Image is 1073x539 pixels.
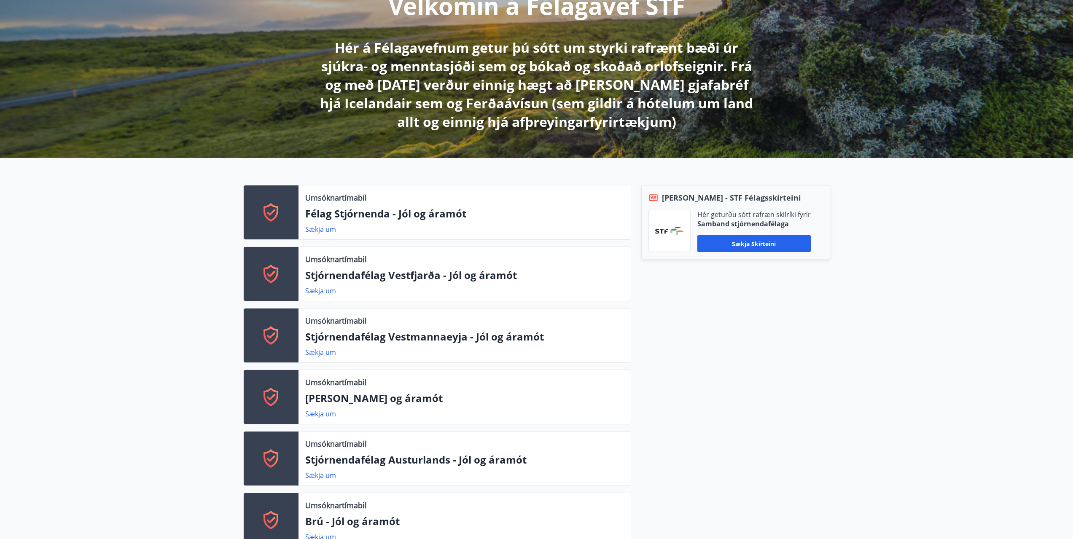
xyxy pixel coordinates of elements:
[305,254,367,265] p: Umsóknartímabil
[662,192,801,203] span: [PERSON_NAME] - STF Félagsskírteini
[305,471,336,480] a: Sækja um
[655,227,684,235] img: vjCaq2fThgY3EUYqSgpjEiBg6WP39ov69hlhuPVN.png
[697,210,811,219] p: Hér geturðu sótt rafræn skilríki fyrir
[305,286,336,295] a: Sækja um
[697,219,811,228] p: Samband stjórnendafélaga
[305,268,624,282] p: Stjórnendafélag Vestfjarða - Jól og áramót
[305,315,367,326] p: Umsóknartímabil
[305,377,367,388] p: Umsóknartímabil
[305,348,336,357] a: Sækja um
[305,438,367,449] p: Umsóknartímabil
[305,192,367,203] p: Umsóknartímabil
[697,235,811,252] button: Sækja skírteini
[305,330,624,344] p: Stjórnendafélag Vestmannaeyja - Jól og áramót
[305,225,336,234] a: Sækja um
[305,500,367,511] p: Umsóknartímabil
[314,38,759,131] p: Hér á Félagavefnum getur þú sótt um styrki rafrænt bæði úr sjúkra- og menntasjóði sem og bókað og...
[305,409,336,418] a: Sækja um
[305,391,624,405] p: [PERSON_NAME] og áramót
[305,514,624,528] p: Brú - Jól og áramót
[305,206,624,221] p: Félag Stjórnenda - Jól og áramót
[305,453,624,467] p: Stjórnendafélag Austurlands - Jól og áramót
